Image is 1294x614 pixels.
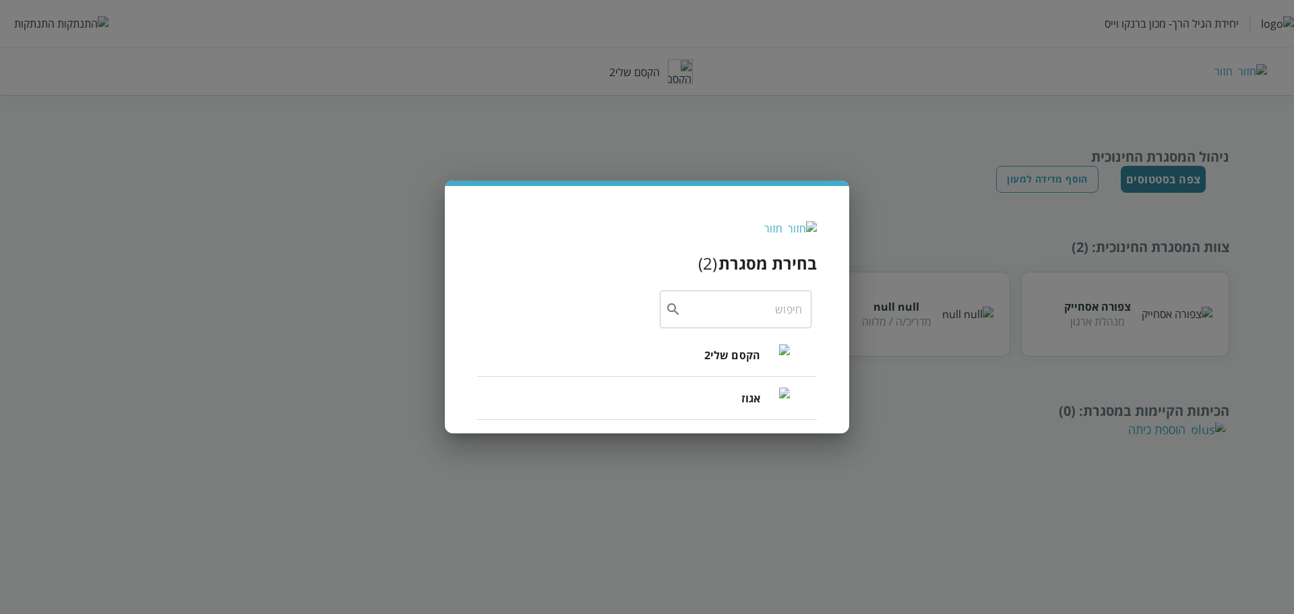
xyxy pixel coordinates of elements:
span: אגוז [741,390,760,406]
div: חזור [764,221,782,236]
h3: בחירת מסגרת [718,252,817,274]
img: אגוז [768,388,790,409]
input: חיפוש [681,290,802,328]
span: הקסם שלי2 [704,347,760,363]
img: הקסם שלי2 [768,344,790,366]
img: חזור [788,221,817,236]
div: ( 2 ) [698,252,717,274]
